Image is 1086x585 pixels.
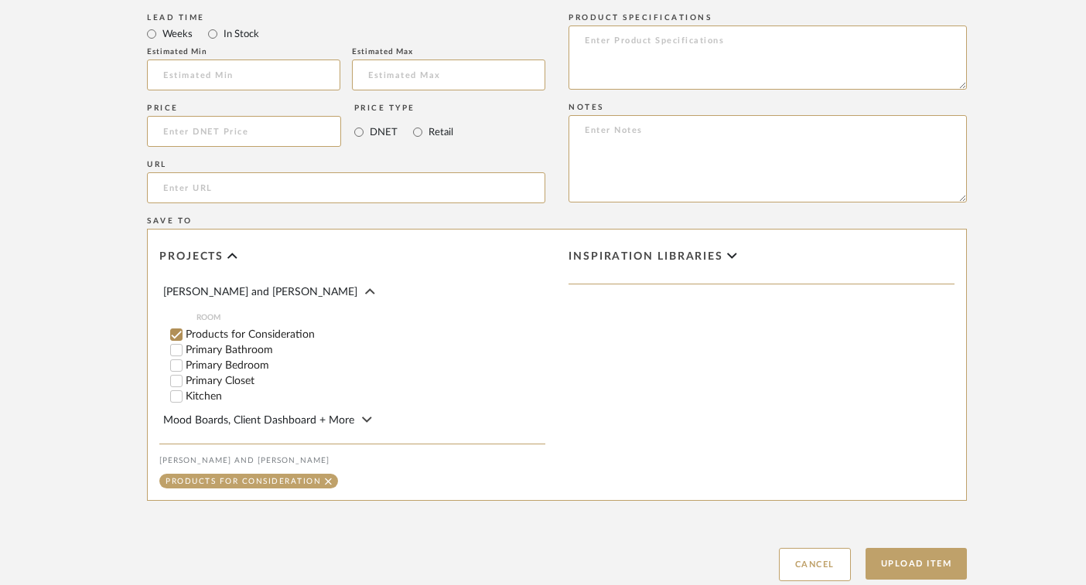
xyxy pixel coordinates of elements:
[147,13,545,22] div: Lead Time
[222,26,259,43] label: In Stock
[196,311,545,324] span: ROOM
[569,250,723,264] span: Inspiration libraries
[147,24,545,43] mat-radio-group: Select item type
[161,26,193,43] label: Weeks
[186,360,545,371] label: Primary Bedroom
[186,391,545,402] label: Kitchen
[569,103,967,112] div: Notes
[147,160,545,169] div: URL
[147,172,545,203] input: Enter URL
[147,60,340,90] input: Estimated Min
[163,415,354,426] span: Mood Boards, Client Dashboard + More
[147,116,341,147] input: Enter DNET Price
[186,376,545,386] label: Primary Closet
[354,104,453,113] div: Price Type
[163,287,357,298] span: [PERSON_NAME] and [PERSON_NAME]
[147,104,341,113] div: Price
[159,250,224,264] span: Projects
[427,124,453,141] label: Retail
[147,47,340,56] div: Estimated Min
[166,478,321,485] div: Products for Consideration
[779,548,851,581] button: Cancel
[147,216,967,226] div: Save To
[186,345,545,355] label: Primary Bathroom
[569,13,967,22] div: Product Specifications
[186,329,545,340] label: Products for Consideration
[866,548,968,580] button: Upload Item
[352,60,545,90] input: Estimated Max
[352,47,545,56] div: Estimated Max
[354,116,453,147] mat-radio-group: Select price type
[159,456,545,465] div: [PERSON_NAME] and [PERSON_NAME]
[368,124,398,141] label: DNET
